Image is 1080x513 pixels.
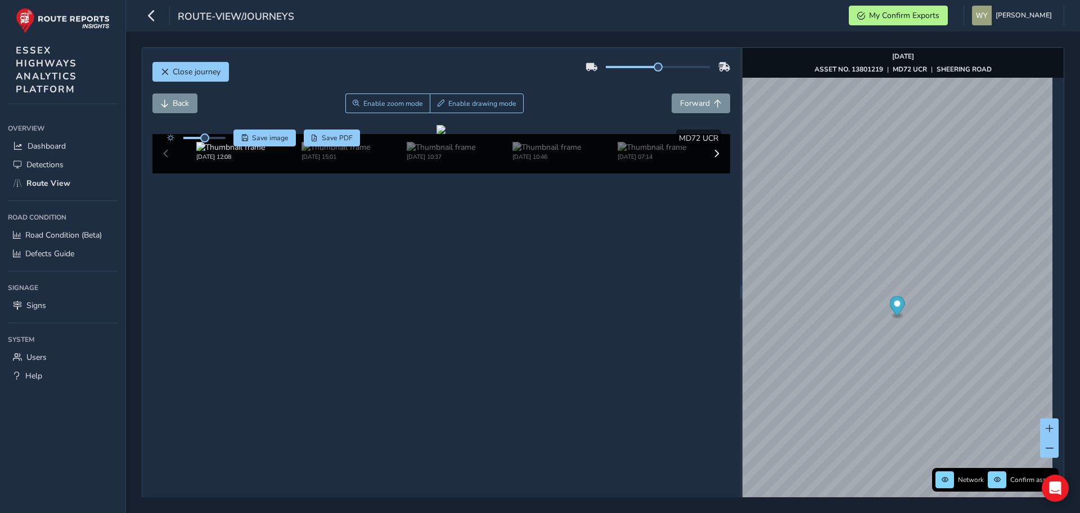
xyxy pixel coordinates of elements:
a: Detections [8,155,118,174]
img: Thumbnail frame [618,142,686,153]
div: [DATE] 10:37 [407,153,475,161]
div: [DATE] 15:01 [301,153,370,161]
button: Back [152,93,197,113]
span: Route View [26,178,70,189]
img: diamond-layout [972,6,992,25]
strong: SHEERING ROAD [937,65,992,74]
span: MD72 UCR [679,133,718,144]
div: Open Intercom Messenger [1042,475,1069,502]
strong: [DATE] [892,52,914,61]
a: Route View [8,174,118,193]
div: [DATE] 12:08 [196,153,265,161]
span: ESSEX HIGHWAYS ANALYTICS PLATFORM [16,44,77,96]
span: Help [25,371,42,381]
span: Close journey [173,66,220,77]
img: Thumbnail frame [301,142,370,153]
img: rr logo [16,8,110,33]
div: Map marker [889,296,904,319]
button: [PERSON_NAME] [972,6,1056,25]
span: Network [958,475,984,484]
span: Enable zoom mode [363,99,423,108]
span: Users [26,352,47,363]
span: Signs [26,300,46,311]
a: Defects Guide [8,244,118,263]
div: | | [814,65,992,74]
span: Forward [680,98,710,109]
div: [DATE] 07:14 [618,153,686,161]
span: Enable drawing mode [448,99,516,108]
span: Dashboard [28,141,66,151]
button: Zoom [345,93,430,113]
button: Close journey [152,62,229,82]
img: Thumbnail frame [512,142,581,153]
div: Overview [8,120,118,137]
a: Signs [8,296,118,315]
button: Draw [430,93,524,113]
span: route-view/journeys [178,10,294,25]
a: Road Condition (Beta) [8,226,118,244]
div: [DATE] 10:46 [512,153,581,161]
div: System [8,331,118,348]
img: Thumbnail frame [196,142,265,153]
button: PDF [304,130,361,146]
button: Forward [672,93,730,113]
a: Dashboard [8,137,118,155]
img: Thumbnail frame [407,142,475,153]
span: Defects Guide [25,248,74,259]
span: Save image [252,133,289,142]
div: Signage [8,279,118,296]
span: My Confirm Exports [869,10,939,21]
span: Confirm assets [1010,475,1055,484]
span: [PERSON_NAME] [996,6,1052,25]
button: Save [233,130,296,146]
button: My Confirm Exports [849,6,948,25]
strong: ASSET NO. 13801219 [814,65,883,74]
span: Road Condition (Beta) [25,230,102,240]
strong: MD72 UCR [893,65,927,74]
span: Back [173,98,189,109]
a: Help [8,367,118,385]
div: Road Condition [8,209,118,226]
span: Save PDF [322,133,353,142]
a: Users [8,348,118,367]
span: Detections [26,159,64,170]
